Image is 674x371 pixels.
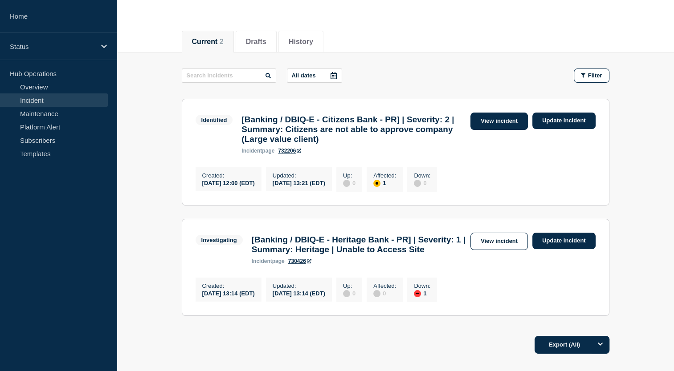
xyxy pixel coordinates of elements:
div: disabled [373,290,380,297]
p: Up : [343,282,355,289]
p: Affected : [373,282,396,289]
span: incident [241,148,262,154]
p: Created : [202,172,255,179]
h3: [Banking / DBIQ-E - Citizens Bank - PR] | Severity: 2 | Summary: Citizens are not able to approve... [241,115,466,144]
div: disabled [343,180,350,187]
button: Export (All) [535,336,609,354]
button: History [289,38,313,46]
p: Down : [414,172,430,179]
button: All dates [287,69,342,83]
p: page [252,258,285,264]
div: 1 [373,179,396,187]
div: 1 [414,289,430,297]
p: Affected : [373,172,396,179]
span: 2 [220,38,224,45]
div: [DATE] 12:00 (EDT) [202,179,255,186]
p: Status [10,43,95,50]
a: View incident [470,233,528,250]
a: Update incident [532,113,596,129]
button: Current 2 [192,38,224,46]
div: disabled [414,180,421,187]
a: 730426 [288,258,311,264]
h3: [Banking / DBIQ-E - Heritage Bank - PR] | Severity: 1 | Summary: Heritage | Unable to Access Site [252,235,466,254]
span: Investigating [196,235,243,245]
button: Options [592,336,609,354]
div: [DATE] 13:14 (EDT) [202,289,255,297]
button: Filter [574,69,609,83]
a: View incident [470,113,528,130]
p: page [241,148,274,154]
input: Search incidents [182,69,276,83]
button: Drafts [246,38,266,46]
a: Update incident [532,233,596,249]
span: Filter [588,72,602,79]
p: Up : [343,172,355,179]
p: All dates [292,72,316,79]
span: incident [252,258,272,264]
a: 732206 [278,148,301,154]
div: 0 [343,179,355,187]
div: affected [373,180,380,187]
p: Created : [202,282,255,289]
p: Updated : [273,282,325,289]
p: Updated : [273,172,325,179]
p: Down : [414,282,430,289]
div: disabled [343,290,350,297]
div: down [414,290,421,297]
div: 0 [414,179,430,187]
div: [DATE] 13:21 (EDT) [273,179,325,186]
div: 0 [343,289,355,297]
div: 0 [373,289,396,297]
span: Identified [196,115,233,125]
div: [DATE] 13:14 (EDT) [273,289,325,297]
